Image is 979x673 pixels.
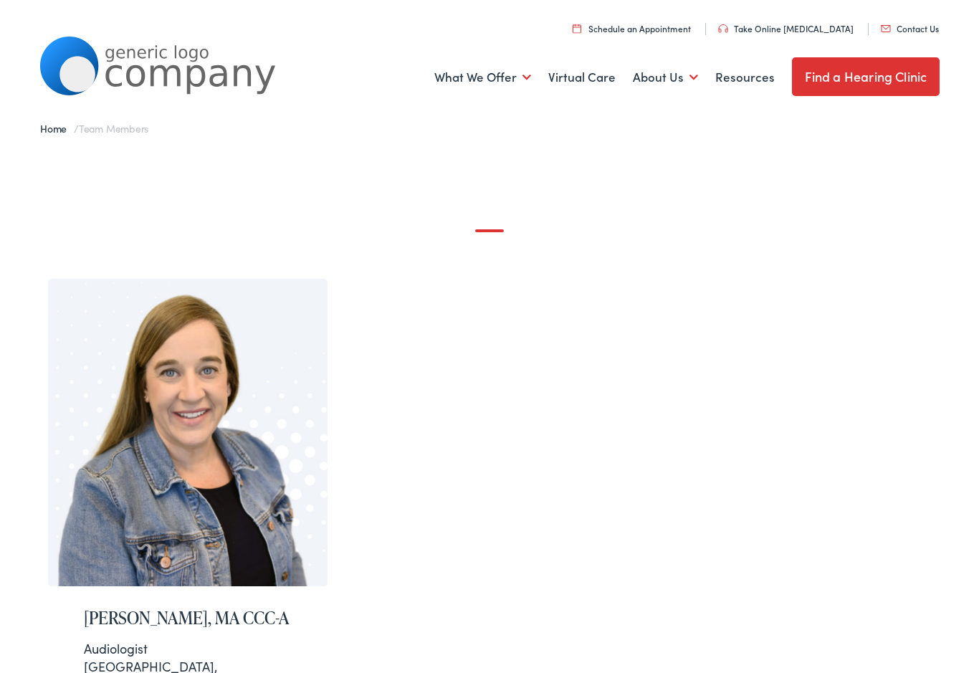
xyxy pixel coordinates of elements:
[84,608,292,629] h2: [PERSON_NAME], MA CCC-A
[434,51,531,104] a: What We Offer
[573,24,581,33] img: utility icon
[548,51,616,104] a: Virtual Care
[633,51,698,104] a: About Us
[715,51,775,104] a: Resources
[84,639,292,657] div: Audiologist
[881,22,939,34] a: Contact Us
[792,57,940,96] a: Find a Hearing Clinic
[881,25,891,32] img: utility icon
[40,121,74,135] a: Home
[718,22,854,34] a: Take Online [MEDICAL_DATA]
[79,121,148,135] span: Team Members
[718,24,728,33] img: utility icon
[40,121,148,135] span: /
[573,22,691,34] a: Schedule an Appointment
